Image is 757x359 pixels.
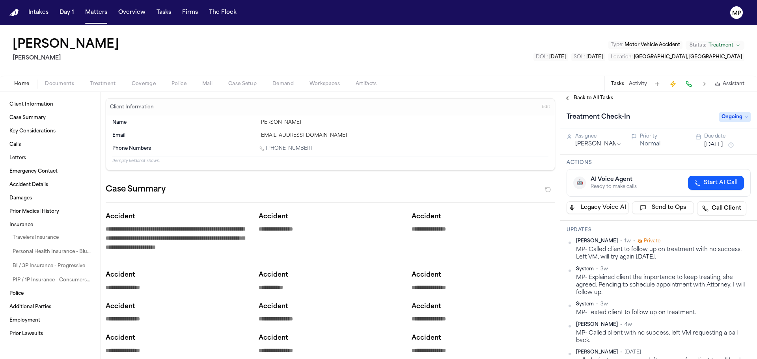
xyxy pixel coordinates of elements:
h3: Actions [567,160,751,166]
span: Demand [272,81,294,87]
span: Start AI Call [704,179,738,187]
button: Edit [539,101,552,113]
dt: Name [112,119,255,126]
a: Matters [82,6,110,20]
span: • [620,349,622,355]
span: Home [14,81,29,87]
span: Status: [690,42,706,48]
span: [DATE] [586,55,603,60]
p: Accident [106,333,249,343]
a: Accident Details [6,179,94,191]
span: Treatment [709,42,733,48]
span: BI / 3P Insurance - Progressive [13,263,85,269]
span: Emergency Contact [9,168,58,175]
span: 1w [625,238,631,244]
div: AI Voice Agent [591,176,637,184]
p: Accident [259,333,402,343]
span: Case Setup [228,81,257,87]
button: Activity [629,81,647,87]
button: Firms [179,6,201,20]
a: Prior Medical History [6,205,94,218]
button: Start AI Call [688,176,744,190]
a: Letters [6,152,94,164]
a: Calls [6,138,94,151]
a: Call 1 (915) 867-8467 [259,145,312,152]
span: SOL : [574,55,585,60]
span: [PERSON_NAME] [576,349,618,355]
h3: Updates [567,227,751,233]
div: [PERSON_NAME] [259,119,548,126]
button: Change status from Treatment [686,41,744,50]
span: Damages [9,195,32,201]
p: Accident [259,212,402,221]
span: [GEOGRAPHIC_DATA], [GEOGRAPHIC_DATA] [634,55,742,60]
button: Tasks [611,81,624,87]
a: Call Client [697,201,746,216]
a: Personal Health Insurance - Blue Cross Blue Shield [9,246,94,258]
p: Accident [259,270,402,280]
span: [PERSON_NAME] [576,238,618,244]
span: [DATE] [549,55,566,60]
button: Edit Type: Motor Vehicle Accident [608,41,682,49]
span: 3w [600,301,608,307]
span: Motor Vehicle Accident [625,43,680,47]
span: Type : [611,43,623,47]
button: Overview [115,6,149,20]
span: DOL : [536,55,548,60]
span: Additional Parties [9,304,51,310]
h3: Client Information [108,104,155,110]
a: Home [9,9,19,17]
h1: Treatment Check-In [563,111,633,123]
p: Accident [412,212,555,221]
div: Due date [704,133,751,140]
span: • [620,238,622,244]
div: MP- Called client with no success, left VM requesting a call back. [576,329,751,345]
span: Prior Lawsuits [9,331,43,337]
button: Tasks [153,6,174,20]
span: Assistant [723,81,744,87]
span: Coverage [132,81,156,87]
button: Edit SOL: 2026-05-17 [571,53,605,61]
text: MP [732,11,741,16]
span: Employment [9,317,40,324]
a: Police [6,287,94,300]
h2: Case Summary [106,183,166,196]
span: Key Considerations [9,128,56,134]
h1: [PERSON_NAME] [13,38,119,52]
span: Mail [202,81,213,87]
span: Private [644,238,660,244]
p: Accident [412,333,555,343]
button: Add Task [652,78,663,89]
a: Intakes [25,6,52,20]
span: • [596,301,598,307]
div: MP- Called client to follow up on treatment with no success. Left VM, will try again [DATE]. [576,246,751,261]
a: Travelers Insurance [9,231,94,244]
button: Legacy Voice AI [567,201,629,214]
dt: Email [112,132,255,139]
span: Letters [9,155,26,161]
span: Personal Health Insurance - Blue Cross Blue Shield [13,249,91,255]
a: Day 1 [56,6,77,20]
a: The Flock [206,6,240,20]
p: Accident [106,302,249,311]
span: Prior Medical History [9,208,59,215]
span: Police [172,81,186,87]
span: Location : [611,55,633,60]
p: Accident [106,212,249,221]
div: MP- Texted client to follow up on treatment. [576,309,751,316]
p: Accident [412,302,555,311]
span: [PERSON_NAME] [576,322,618,328]
button: Back to All Tasks [560,95,617,101]
span: PIP / 1P Insurance - Consumers County Mutual Insurance Company [13,277,91,283]
button: Assistant [715,81,744,87]
span: Calls [9,141,21,148]
span: 4w [625,322,632,328]
p: Accident [412,270,555,280]
button: Edit Location: El Paso, TX [608,53,744,61]
a: Emergency Contact [6,165,94,178]
span: Client Information [9,101,53,108]
a: Additional Parties [6,301,94,313]
span: [DATE] [625,349,641,355]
